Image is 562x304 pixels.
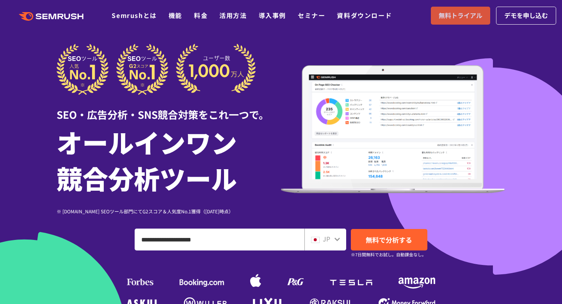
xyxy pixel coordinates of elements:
[112,11,157,20] a: Semrushとは
[57,95,281,122] div: SEO・広告分析・SNS競合対策をこれ一つで。
[169,11,182,20] a: 機能
[337,11,392,20] a: 資料ダウンロード
[351,229,427,250] a: 無料で分析する
[135,229,304,250] input: ドメイン、キーワードまたはURLを入力してください
[323,234,330,243] span: JP
[57,207,281,215] div: ※ [DOMAIN_NAME] SEOツール部門にてG2スコア＆人気度No.1獲得（[DATE]時点）
[366,235,412,245] span: 無料で分析する
[351,251,426,258] small: ※7日間無料でお試し。自動課金なし。
[194,11,208,20] a: 料金
[298,11,325,20] a: セミナー
[431,7,490,25] a: 無料トライアル
[259,11,286,20] a: 導入事例
[219,11,247,20] a: 活用方法
[57,124,281,196] h1: オールインワン 競合分析ツール
[504,11,548,21] span: デモを申し込む
[439,11,482,21] span: 無料トライアル
[496,7,556,25] a: デモを申し込む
